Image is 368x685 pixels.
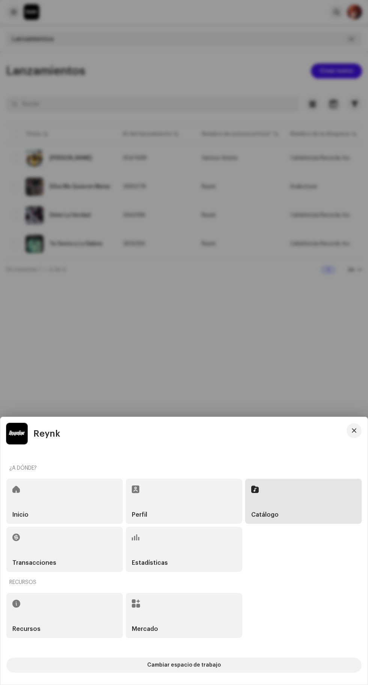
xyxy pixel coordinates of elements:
[12,560,56,566] h5: Transacciones
[12,512,29,518] h5: Inicio
[132,512,147,518] h5: Perfil
[33,429,60,438] span: Reynk
[6,459,362,477] re-a-nav-header: ¿A dónde?
[132,560,168,566] h5: Estadísticas
[6,573,362,591] re-a-nav-header: Recursos
[147,658,221,673] span: Cambiar espacio de trabajo
[251,512,279,518] h5: Catálogo
[6,658,362,673] button: Cambiar espacio de trabajo
[132,626,158,632] h5: Mercado
[12,626,41,632] h5: Recursos
[6,423,27,444] img: 10370c6a-d0e2-4592-b8a2-38f444b0ca44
